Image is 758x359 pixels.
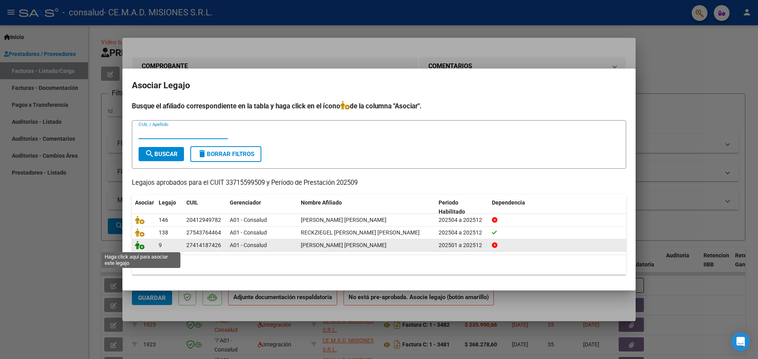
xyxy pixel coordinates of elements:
datatable-header-cell: CUIL [183,194,227,220]
button: Buscar [139,147,184,161]
datatable-header-cell: Asociar [132,194,156,220]
button: Borrar Filtros [190,146,261,162]
span: 138 [159,229,168,236]
div: 27543764464 [186,228,221,237]
p: Legajos aprobados para el CUIT 33715599509 y Período de Prestación 202509 [132,178,626,188]
div: 202504 a 202512 [439,228,486,237]
div: 3 registros [132,255,626,275]
datatable-header-cell: Periodo Habilitado [435,194,489,220]
span: Asociar [135,199,154,206]
h4: Busque el afiliado correspondiente en la tabla y haga click en el ícono de la columna "Asociar". [132,101,626,111]
span: CUIL [186,199,198,206]
div: 202501 a 202512 [439,241,486,250]
span: Gerenciador [230,199,261,206]
div: 20412949782 [186,216,221,225]
span: Buscar [145,151,178,158]
span: Dependencia [492,199,525,206]
span: Legajo [159,199,176,206]
span: 9 [159,242,162,248]
span: RECKZIEGEL SCHERF ANTONELA PAZ [301,229,420,236]
span: Nombre Afiliado [301,199,342,206]
span: GRAEF DANIELA NATALIA [301,242,387,248]
datatable-header-cell: Legajo [156,194,183,220]
span: Periodo Habilitado [439,199,465,215]
mat-icon: search [145,149,154,158]
span: SANABRIA ALEJANDRO DANIEL [301,217,387,223]
span: Borrar Filtros [197,151,254,158]
mat-icon: delete [197,149,207,158]
h2: Asociar Legajo [132,78,626,93]
datatable-header-cell: Gerenciador [227,194,298,220]
div: Open Intercom Messenger [731,332,750,351]
span: A01 - Consalud [230,229,267,236]
div: 27414187426 [186,241,221,250]
datatable-header-cell: Nombre Afiliado [298,194,435,220]
span: A01 - Consalud [230,217,267,223]
div: 202504 a 202512 [439,216,486,225]
span: A01 - Consalud [230,242,267,248]
span: 146 [159,217,168,223]
datatable-header-cell: Dependencia [489,194,627,220]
